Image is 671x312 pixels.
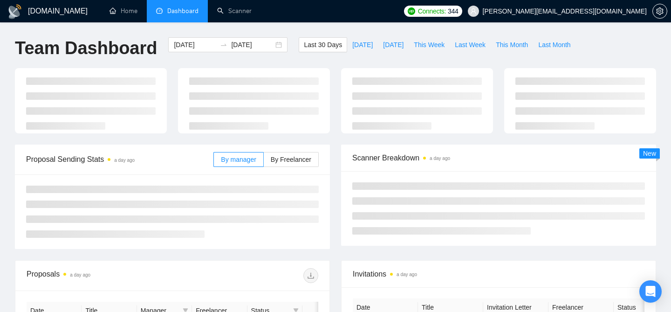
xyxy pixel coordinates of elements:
span: Dashboard [167,7,199,15]
span: [DATE] [383,40,404,50]
span: This Week [414,40,445,50]
span: This Month [496,40,528,50]
span: setting [653,7,667,15]
span: Connects: [418,6,446,16]
span: Proposal Sending Stats [26,153,213,165]
h1: Team Dashboard [15,37,157,59]
span: swap-right [220,41,227,49]
span: Scanner Breakdown [352,152,645,164]
button: setting [652,4,667,19]
span: Last 30 Days [304,40,342,50]
span: 344 [448,6,458,16]
button: [DATE] [347,37,378,52]
span: dashboard [156,7,163,14]
input: Start date [174,40,216,50]
time: a day ago [114,158,135,163]
button: Last 30 Days [299,37,347,52]
span: Invitations [353,268,644,280]
time: a day ago [430,156,450,161]
span: By manager [221,156,256,163]
time: a day ago [397,272,417,277]
button: Last Week [450,37,491,52]
a: homeHome [110,7,137,15]
input: End date [231,40,274,50]
span: Last Month [538,40,570,50]
div: Proposals [27,268,172,283]
button: This Week [409,37,450,52]
span: New [643,150,656,157]
img: upwork-logo.png [408,7,415,15]
button: This Month [491,37,533,52]
a: setting [652,7,667,15]
a: searchScanner [217,7,252,15]
div: Open Intercom Messenger [639,280,662,303]
img: logo [7,4,22,19]
button: [DATE] [378,37,409,52]
span: to [220,41,227,49]
span: By Freelancer [271,156,311,163]
time: a day ago [70,272,90,277]
button: Last Month [533,37,575,52]
span: [DATE] [352,40,373,50]
span: user [470,8,477,14]
span: Last Week [455,40,486,50]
